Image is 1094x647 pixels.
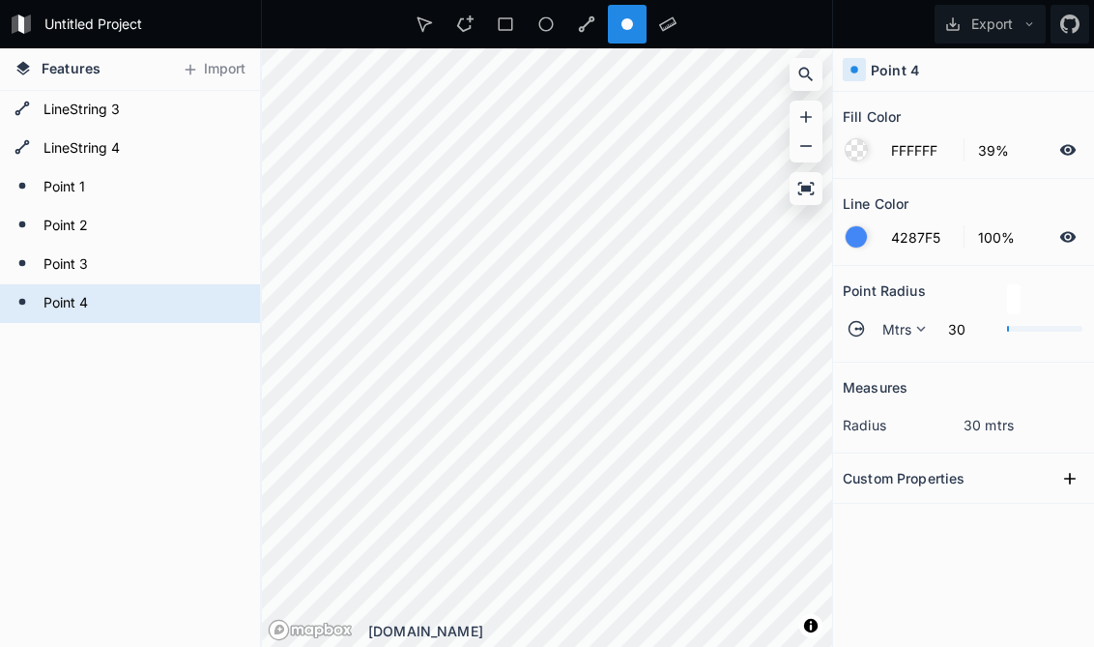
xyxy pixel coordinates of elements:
h2: Point Radius [843,276,926,306]
h2: Line Color [843,189,908,219]
span: Features [42,58,101,78]
h2: Custom Properties [843,463,964,493]
h4: Point 4 [871,60,919,80]
h2: Fill Color [843,102,901,132]
span: Mtrs [882,319,912,339]
button: Import [172,54,255,85]
button: Toggle attribution [799,614,822,637]
dd: 30 mtrs [964,415,1084,435]
dt: radius [843,415,964,435]
input: 0 [936,317,997,340]
button: Export [935,5,1046,44]
div: [DOMAIN_NAME] [368,621,832,641]
h2: Measures [843,372,907,402]
a: Mapbox logo [268,619,353,641]
span: Toggle attribution [805,615,817,636]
